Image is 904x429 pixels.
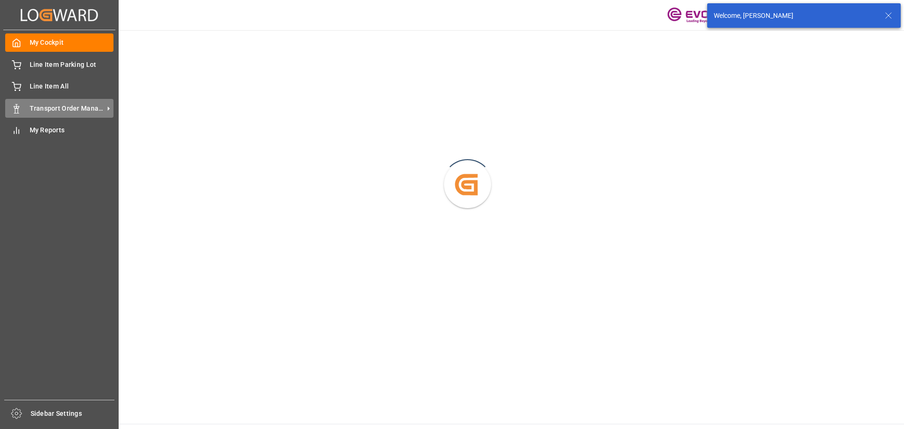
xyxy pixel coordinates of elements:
span: Line Item Parking Lot [30,60,114,70]
a: My Cockpit [5,33,113,52]
span: Transport Order Management [30,104,104,113]
span: My Cockpit [30,38,114,48]
a: My Reports [5,121,113,139]
span: My Reports [30,125,114,135]
span: Line Item All [30,81,114,91]
span: Sidebar Settings [31,409,115,419]
a: Line Item All [5,77,113,96]
a: Line Item Parking Lot [5,55,113,73]
img: Evonik-brand-mark-Deep-Purple-RGB.jpeg_1700498283.jpeg [667,7,728,24]
div: Welcome, [PERSON_NAME] [714,11,876,21]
